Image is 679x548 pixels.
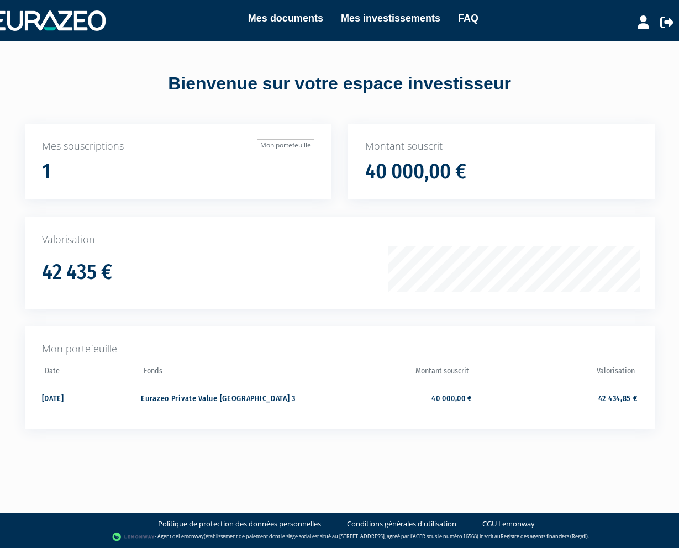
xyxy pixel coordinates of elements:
a: Politique de protection des données personnelles [158,519,321,529]
td: [DATE] [42,383,141,412]
div: Bienvenue sur votre espace investisseur [8,71,671,97]
h1: 42 435 € [42,261,112,284]
th: Valorisation [472,363,637,383]
p: Valorisation [42,233,638,247]
a: CGU Lemonway [482,519,535,529]
a: Mes documents [248,10,323,26]
th: Fonds [141,363,306,383]
a: Conditions générales d'utilisation [347,519,456,529]
td: 40 000,00 € [307,383,472,412]
a: FAQ [458,10,478,26]
th: Montant souscrit [307,363,472,383]
h1: 1 [42,160,51,183]
p: Mes souscriptions [42,139,314,154]
td: Eurazeo Private Value [GEOGRAPHIC_DATA] 3 [141,383,306,412]
p: Montant souscrit [365,139,638,154]
a: Registre des agents financiers (Regafi) [501,533,588,540]
h1: 40 000,00 € [365,160,466,183]
a: Mes investissements [341,10,440,26]
a: Lemonway [178,533,204,540]
p: Mon portefeuille [42,342,638,356]
a: Mon portefeuille [257,139,314,151]
th: Date [42,363,141,383]
div: - Agent de (établissement de paiement dont le siège social est situé au [STREET_ADDRESS], agréé p... [11,531,668,542]
td: 42 434,85 € [472,383,637,412]
img: logo-lemonway.png [112,531,155,542]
